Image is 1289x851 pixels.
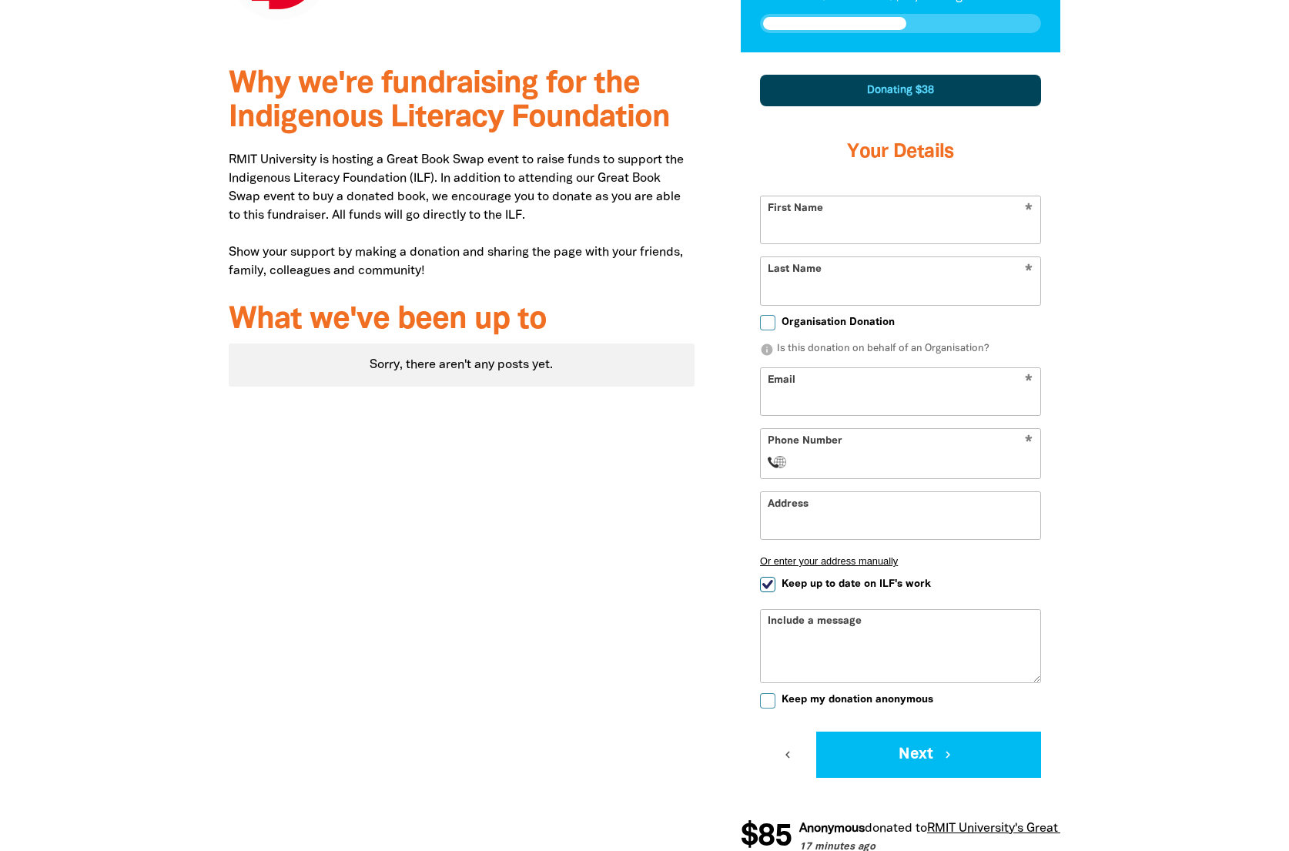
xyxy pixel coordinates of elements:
a: RMIT University's Great Book Swap [926,823,1123,834]
span: Why we're fundraising for the Indigenous Literacy Foundation [229,70,670,132]
div: Sorry, there aren't any posts yet. [229,343,695,387]
i: info [760,343,774,357]
div: Donating $38 [760,75,1041,106]
span: Keep my donation anonymous [782,692,933,707]
span: Organisation Donation [782,315,895,330]
i: Required [1025,435,1033,450]
input: Organisation Donation [760,315,775,330]
em: Anonymous [798,823,863,834]
i: chevron_left [781,748,795,762]
button: Or enter your address manually [760,555,1041,567]
button: chevron_left [760,732,816,778]
p: RMIT University is hosting a Great Book Swap event to raise funds to support the Indigenous Liter... [229,151,695,280]
button: Next chevron_right [816,732,1041,778]
h3: What we've been up to [229,303,695,337]
input: Keep up to date on ILF's work [760,577,775,592]
h3: Your Details [760,122,1041,183]
span: donated to [863,823,926,834]
span: Keep up to date on ILF's work [782,577,931,591]
input: Keep my donation anonymous [760,693,775,709]
i: chevron_right [941,748,955,762]
p: Is this donation on behalf of an Organisation? [760,342,1041,357]
div: Paginated content [229,343,695,387]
